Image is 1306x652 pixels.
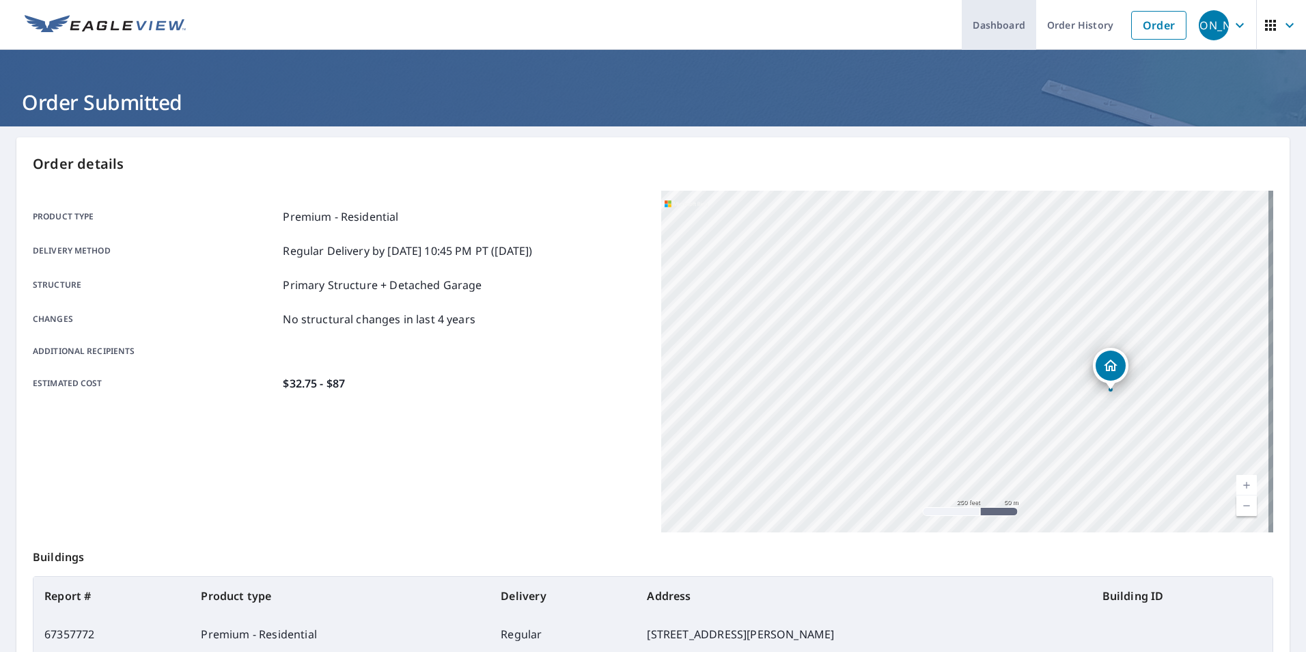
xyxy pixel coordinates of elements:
a: Current Level 17, Zoom Out [1236,495,1257,516]
h1: Order Submitted [16,88,1290,116]
th: Building ID [1092,577,1273,615]
p: Changes [33,311,277,327]
p: $32.75 - $87 [283,375,345,392]
a: Current Level 17, Zoom In [1236,475,1257,495]
p: Primary Structure + Detached Garage [283,277,482,293]
p: Structure [33,277,277,293]
p: Delivery method [33,243,277,259]
img: EV Logo [25,15,186,36]
div: Dropped pin, building 1, Residential property, 280 N Greenbriar Dr Greenwood, IN 46142 [1093,348,1128,390]
th: Product type [190,577,490,615]
div: [PERSON_NAME] [1199,10,1229,40]
p: No structural changes in last 4 years [283,311,475,327]
p: Estimated cost [33,375,277,392]
th: Address [636,577,1091,615]
p: Premium - Residential [283,208,398,225]
p: Regular Delivery by [DATE] 10:45 PM PT ([DATE]) [283,243,532,259]
p: Order details [33,154,1273,174]
p: Buildings [33,532,1273,576]
p: Additional recipients [33,345,277,357]
th: Report # [33,577,190,615]
th: Delivery [490,577,636,615]
a: Order [1131,11,1186,40]
p: Product type [33,208,277,225]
